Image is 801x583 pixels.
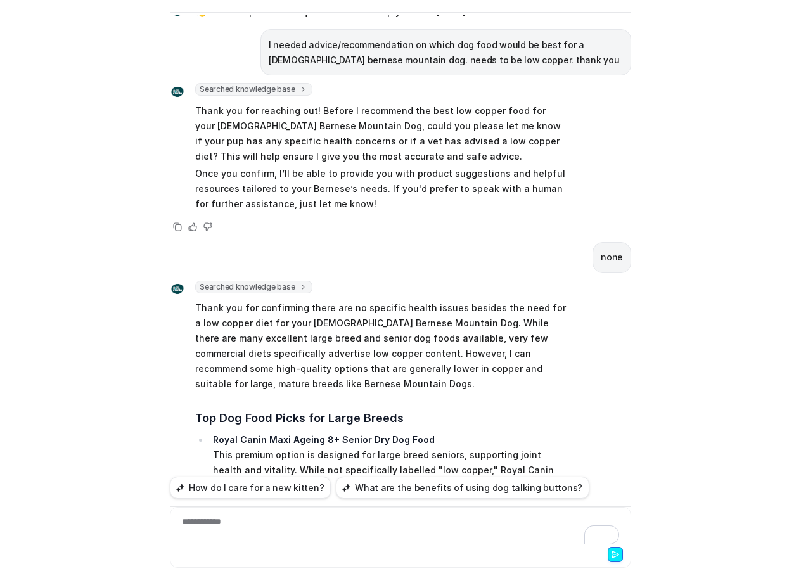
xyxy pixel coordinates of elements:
[195,166,566,212] p: Once you confirm, I’ll be able to provide you with product suggestions and helpful resources tail...
[170,477,331,499] button: How do I care for a new kitten?
[173,515,628,544] div: To enrich screen reader interactions, please activate Accessibility in Grammarly extension settings
[195,103,566,164] p: Thank you for reaching out! Before I recommend the best low copper food for your [DEMOGRAPHIC_DAT...
[195,409,566,427] h3: Top Dog Food Picks for Large Breeds
[195,281,312,293] span: Searched knowledge base
[213,434,435,445] strong: Royal Canin Maxi Ageing 8+ Senior Dry Dog Food
[195,300,566,392] p: Thank you for confirming there are no specific health issues besides the need for a low copper di...
[336,477,589,499] button: What are the benefits of using dog talking buttons?
[601,250,623,265] p: none
[170,84,185,99] img: Widget
[195,83,312,96] span: Searched knowledge base
[269,37,623,68] p: I needed advice/recommendation on which dog food would be best for a [DEMOGRAPHIC_DATA] bernese m...
[213,432,566,523] p: This premium option is designed for large breed seniors, supporting joint health and vitality. Wh...
[170,281,185,297] img: Widget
